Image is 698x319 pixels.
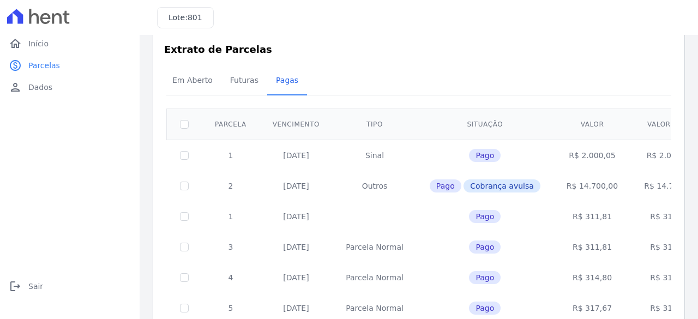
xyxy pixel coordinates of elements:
[202,109,260,140] th: Parcela
[260,140,333,171] td: [DATE]
[202,140,260,171] td: 1
[553,201,631,232] td: R$ 311,81
[333,109,417,140] th: Tipo
[430,179,461,192] span: Pago
[169,12,202,23] h3: Lote:
[164,42,673,57] h3: Extrato de Parcelas
[28,281,43,292] span: Sair
[553,232,631,262] td: R$ 311,81
[267,67,307,95] a: Pagas
[333,140,417,171] td: Sinal
[9,280,22,293] i: logout
[4,33,135,55] a: homeInício
[180,151,189,160] input: Só é possível selecionar pagamentos em aberto
[417,109,553,140] th: Situação
[28,82,52,93] span: Dados
[9,37,22,50] i: home
[180,212,189,221] input: Só é possível selecionar pagamentos em aberto
[9,59,22,72] i: paid
[180,182,189,190] input: Só é possível selecionar pagamentos em aberto
[469,271,501,284] span: Pago
[180,243,189,251] input: Só é possível selecionar pagamentos em aberto
[333,232,417,262] td: Parcela Normal
[180,304,189,312] input: Só é possível selecionar pagamentos em aberto
[269,69,305,91] span: Pagas
[202,201,260,232] td: 1
[333,262,417,293] td: Parcela Normal
[553,109,631,140] th: Valor
[202,171,260,201] td: 2
[180,273,189,282] input: Só é possível selecionar pagamentos em aberto
[188,13,202,22] span: 801
[4,275,135,297] a: logoutSair
[4,55,135,76] a: paidParcelas
[221,67,267,95] a: Futuras
[224,69,265,91] span: Futuras
[469,240,501,254] span: Pago
[333,171,417,201] td: Outros
[553,262,631,293] td: R$ 314,80
[28,38,49,49] span: Início
[202,232,260,262] td: 3
[28,60,60,71] span: Parcelas
[9,81,22,94] i: person
[260,171,333,201] td: [DATE]
[202,262,260,293] td: 4
[464,179,540,192] span: Cobrança avulsa
[260,262,333,293] td: [DATE]
[164,67,221,95] a: Em Aberto
[469,149,501,162] span: Pago
[260,232,333,262] td: [DATE]
[166,69,219,91] span: Em Aberto
[553,171,631,201] td: R$ 14.700,00
[260,109,333,140] th: Vencimento
[469,210,501,223] span: Pago
[469,302,501,315] span: Pago
[260,201,333,232] td: [DATE]
[4,76,135,98] a: personDados
[553,140,631,171] td: R$ 2.000,05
